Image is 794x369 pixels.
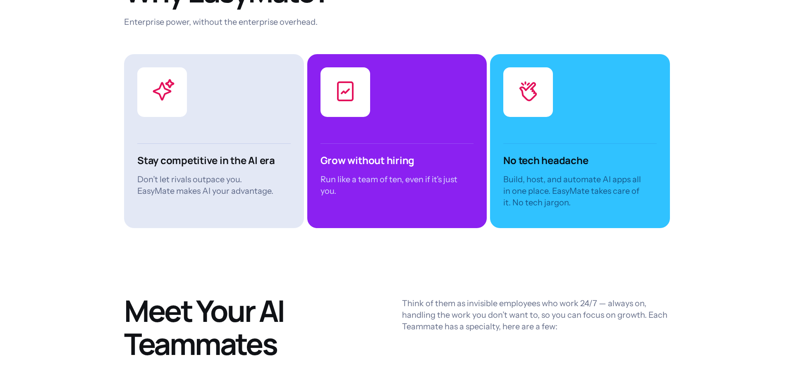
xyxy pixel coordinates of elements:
p: Run like a team of ten, even if it’s just you. [320,174,464,197]
h4: Stay competitive in the AI era [137,154,281,167]
h4: No tech headache [503,154,647,167]
p: Think of them as invisible employees who work 24/7 — always on, handling the work you don’t want ... [402,298,670,332]
p: Don’t let rivals outpace you. EasyMate makes AI your advantage. [137,174,281,197]
p: Build, host, and automate AI apps all in one place. EasyMate takes care of it. No tech jargon. [503,174,647,208]
p: Enterprise power, without the enterprise overhead. [124,16,587,28]
h4: Grow without hiring [320,154,464,167]
h1: Meet Your AI Teammates [124,294,392,360]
